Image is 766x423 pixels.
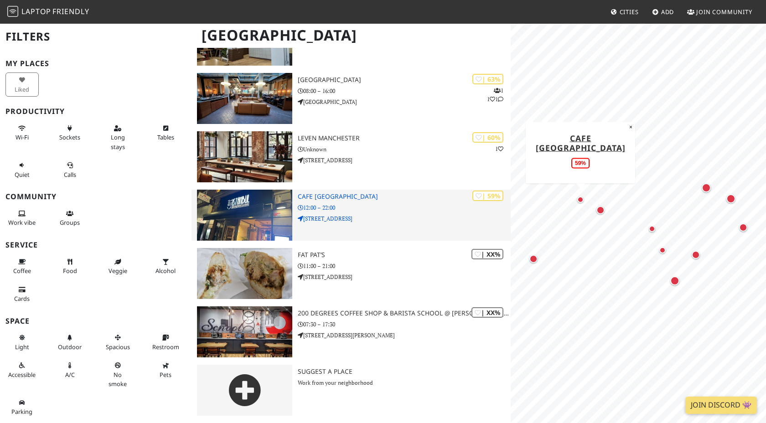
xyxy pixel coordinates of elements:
a: Cafe [GEOGRAPHIC_DATA] [536,132,626,153]
button: Accessible [5,358,39,382]
p: Unknown [298,145,511,154]
h3: Suggest a Place [298,368,511,376]
a: Add [648,4,678,20]
div: | 60% [472,132,503,143]
p: [STREET_ADDRESS] [298,214,511,223]
img: Ducie Street Warehouse [197,73,292,124]
h3: Productivity [5,107,186,116]
button: A/C [53,358,87,382]
button: Groups [53,206,87,230]
span: Laptop [21,6,51,16]
span: Food [63,267,77,275]
button: Wi-Fi [5,121,39,145]
span: Coffee [13,267,31,275]
button: Work vibe [5,206,39,230]
div: Map marker [725,192,737,205]
button: Spacious [101,330,135,354]
span: Join Community [696,8,752,16]
div: Map marker [668,274,681,287]
button: Parking [5,395,39,419]
span: Smoke free [109,371,127,388]
p: Work from your neighborhood [298,378,511,387]
span: Accessible [8,371,36,379]
button: Food [53,254,87,279]
button: Coffee [5,254,39,279]
img: LaptopFriendly [7,6,18,17]
a: Fat Pat’s | XX% Fat Pat’s 11:00 – 21:00 [STREET_ADDRESS] [191,248,511,299]
div: Map marker [690,249,702,261]
h3: Cafe [GEOGRAPHIC_DATA] [298,193,511,201]
a: Join Community [683,4,756,20]
span: Restroom [152,343,179,351]
div: | XX% [471,249,503,259]
span: Work-friendly tables [157,133,174,141]
div: Map marker [737,222,749,233]
button: Outdoor [53,330,87,354]
h3: Space [5,317,186,325]
h3: Fat Pat’s [298,251,511,259]
p: [GEOGRAPHIC_DATA] [298,98,511,106]
button: Veggie [101,254,135,279]
p: [STREET_ADDRESS] [298,273,511,281]
button: Light [5,330,39,354]
button: Cards [5,282,39,306]
button: Alcohol [149,254,182,279]
button: No smoke [101,358,135,391]
p: 1 1 1 [487,86,503,103]
a: Suggest a Place Work from your neighborhood [191,365,511,416]
div: Map marker [657,245,668,256]
button: Pets [149,358,182,382]
span: Veggie [109,267,127,275]
p: [STREET_ADDRESS] [298,156,511,165]
span: Long stays [111,133,125,150]
div: Map marker [575,194,586,205]
a: Ducie Street Warehouse | 63% 111 [GEOGRAPHIC_DATA] 08:00 – 16:00 [GEOGRAPHIC_DATA] [191,73,511,124]
a: Leven Manchester | 60% 1 Leven Manchester Unknown [STREET_ADDRESS] [191,131,511,182]
span: Quiet [15,170,30,179]
span: Pet friendly [160,371,171,379]
h3: Service [5,241,186,249]
span: Spacious [106,343,130,351]
h3: 200 Degrees Coffee Shop & Barista School @ [PERSON_NAME][GEOGRAPHIC_DATA] [298,310,511,317]
span: Credit cards [14,294,30,303]
h2: Filters [5,23,186,51]
div: | 63% [472,74,503,84]
div: Map marker [595,204,606,216]
button: Restroom [149,330,182,354]
button: Close popup [626,122,635,132]
p: 08:00 – 16:00 [298,87,511,95]
div: Map marker [528,253,539,265]
p: [STREET_ADDRESS][PERSON_NAME] [298,331,511,340]
span: Group tables [60,218,80,227]
a: Cities [607,4,642,20]
div: 59% [571,158,590,168]
p: 12:00 – 22:00 [298,203,511,212]
img: Fat Pat’s [197,248,292,299]
h3: Leven Manchester [298,134,511,142]
span: Power sockets [59,133,80,141]
span: Friendly [52,6,89,16]
h1: [GEOGRAPHIC_DATA] [194,23,509,48]
span: Add [661,8,674,16]
div: Map marker [647,223,657,234]
span: Air conditioned [65,371,75,379]
img: 200 Degrees Coffee Shop & Barista School @ Mosley Street [197,306,292,357]
a: 200 Degrees Coffee Shop & Barista School @ Mosley Street | XX% 200 Degrees Coffee Shop & Barista ... [191,306,511,357]
h3: [GEOGRAPHIC_DATA] [298,76,511,84]
div: Map marker [700,181,713,194]
span: People working [8,218,36,227]
span: Parking [11,408,32,416]
span: Alcohol [155,267,176,275]
p: 1 [495,144,503,153]
a: LaptopFriendly LaptopFriendly [7,4,89,20]
img: Leven Manchester [197,131,292,182]
span: Stable Wi-Fi [16,133,29,141]
p: 11:00 – 21:00 [298,262,511,270]
button: Tables [149,121,182,145]
img: Cafe Istanbul [197,190,292,241]
button: Calls [53,158,87,182]
span: Video/audio calls [64,170,76,179]
span: Cities [620,8,639,16]
button: Sockets [53,121,87,145]
span: Outdoor area [58,343,82,351]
